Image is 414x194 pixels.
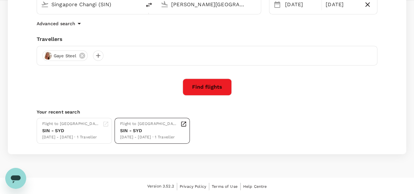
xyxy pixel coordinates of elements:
div: Flight to [GEOGRAPHIC_DATA] [120,121,178,127]
button: Open [136,4,138,5]
button: Advanced search [37,20,83,27]
div: Gaye Steel [42,50,88,61]
img: avatar-68cb8b93ebafb.jpeg [44,52,52,60]
span: Terms of Use [212,184,238,189]
a: Terms of Use [212,183,238,190]
p: Advanced search [37,20,75,27]
p: Your recent search [37,109,377,115]
a: Privacy Policy [180,183,206,190]
iframe: Button to launch messaging window [5,168,26,189]
div: [DATE] - [DATE] · 1 Traveller [42,134,100,141]
div: SIN - SYD [120,127,178,134]
span: Gaye Steel [50,53,81,59]
a: Help Centre [243,183,267,190]
span: Version 3.52.2 [147,183,174,190]
div: SIN - SYD [42,127,100,134]
span: Privacy Policy [180,184,206,189]
div: Flight to [GEOGRAPHIC_DATA] [42,121,100,127]
button: Open [256,4,258,5]
div: [DATE] - [DATE] · 1 Traveller [120,134,178,141]
span: Help Centre [243,184,267,189]
div: Travellers [37,35,377,43]
button: Find flights [183,79,232,96]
